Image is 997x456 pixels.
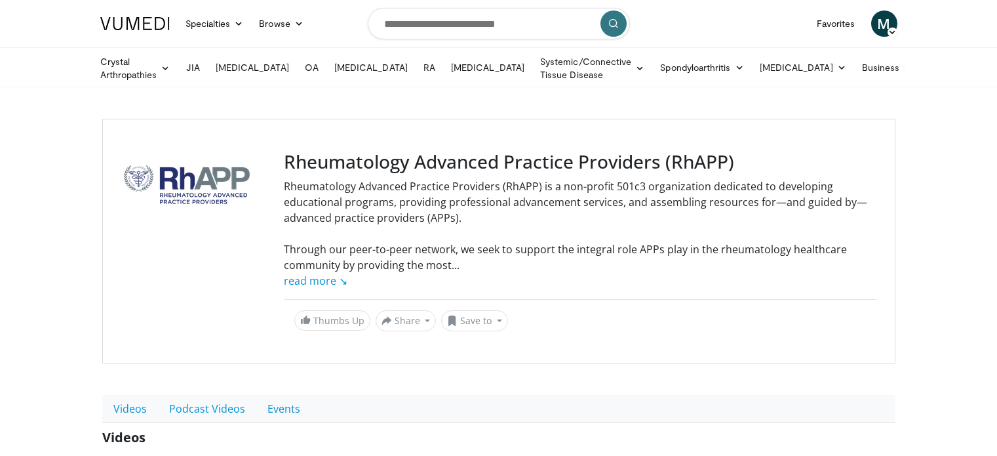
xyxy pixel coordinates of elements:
[416,54,443,81] a: RA
[871,10,897,37] a: M
[178,54,208,81] a: JIA
[752,54,854,81] a: [MEDICAL_DATA]
[100,17,170,30] img: VuMedi Logo
[251,10,311,37] a: Browse
[532,55,652,81] a: Systemic/Connective Tissue Disease
[102,428,146,446] span: Videos
[376,310,437,331] button: Share
[256,395,311,423] a: Events
[294,310,370,331] a: Thumbs Up
[102,395,158,423] a: Videos
[441,310,508,331] button: Save to
[854,54,921,81] a: Business
[809,10,863,37] a: Favorites
[92,55,178,81] a: Crystal Arthropathies
[158,395,256,423] a: Podcast Videos
[297,54,326,81] a: OA
[368,8,630,39] input: Search topics, interventions
[284,178,876,289] div: Rheumatology Advanced Practice Providers (RhAPP) is a non-profit 501c3 organization dedicated to ...
[178,10,252,37] a: Specialties
[208,54,297,81] a: [MEDICAL_DATA]
[284,258,459,288] span: ...
[652,54,751,81] a: Spondyloarthritis
[284,151,876,173] h3: Rheumatology Advanced Practice Providers (RhAPP)
[443,54,532,81] a: [MEDICAL_DATA]
[326,54,416,81] a: [MEDICAL_DATA]
[284,274,347,288] a: read more ↘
